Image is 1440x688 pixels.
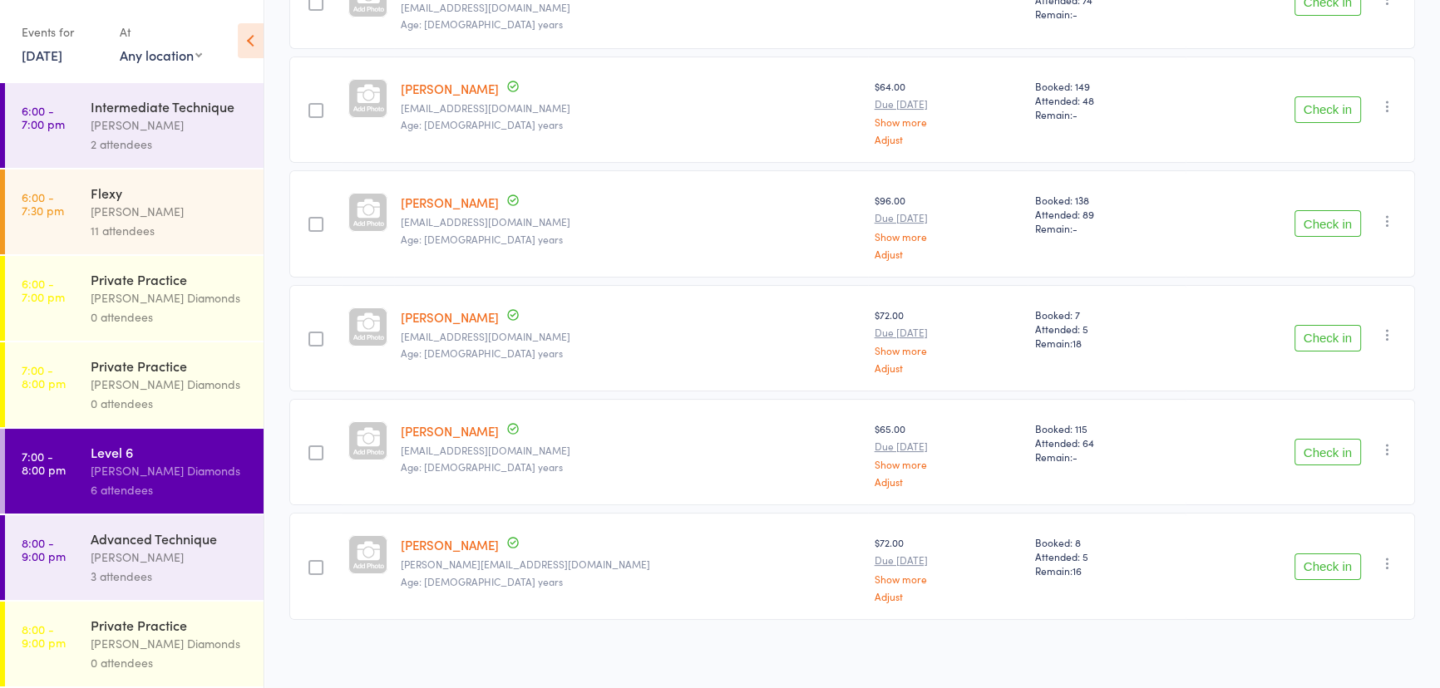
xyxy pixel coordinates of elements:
[1072,107,1077,121] span: -
[22,450,66,476] time: 7:00 - 8:00 pm
[875,79,1022,145] div: $64.00
[1034,549,1178,563] span: Attended: 5
[120,18,202,46] div: At
[875,134,1022,145] a: Adjust
[875,116,1022,127] a: Show more
[875,362,1022,373] a: Adjust
[1034,435,1178,450] span: Attended: 64
[1072,563,1081,577] span: 16
[401,558,861,570] small: erin.ving@outlook.com
[875,307,1022,373] div: $72.00
[91,394,249,413] div: 0 attendees
[1034,7,1178,21] span: Remain:
[1072,336,1081,350] span: 18
[401,445,861,456] small: laurenomara2211@hotmail.com
[401,422,499,440] a: [PERSON_NAME]
[91,634,249,653] div: [PERSON_NAME] Diamonds
[401,574,563,588] span: Age: [DEMOGRAPHIC_DATA] years
[401,346,563,360] span: Age: [DEMOGRAPHIC_DATA] years
[401,102,861,114] small: roisin.gc@hotmail.com
[1295,553,1361,580] button: Check in
[120,46,202,64] div: Any location
[91,548,249,567] div: [PERSON_NAME]
[875,573,1022,584] a: Show more
[1295,96,1361,123] button: Check in
[401,194,499,211] a: [PERSON_NAME]
[1295,325,1361,351] button: Check in
[401,308,499,326] a: [PERSON_NAME]
[5,602,264,686] a: 8:00 -9:00 pmPrivate Practice[PERSON_NAME] Diamonds0 attendees
[1034,93,1178,107] span: Attended: 48
[1072,450,1077,464] span: -
[401,2,861,13] small: Samantharose.dasilva1997@hotmail.com
[91,480,249,499] div: 6 attendees
[22,363,66,390] time: 7:00 - 8:00 pm
[5,83,264,168] a: 6:00 -7:00 pmIntermediate Technique[PERSON_NAME]2 attendees
[91,356,249,375] div: Private Practice
[875,212,1022,224] small: Due [DATE]
[1034,79,1178,93] span: Booked: 149
[1072,7,1077,21] span: -
[401,459,563,474] span: Age: [DEMOGRAPHIC_DATA] years
[875,231,1022,242] a: Show more
[1034,421,1178,435] span: Booked: 115
[22,536,66,563] time: 8:00 - 9:00 pm
[5,515,264,600] a: 8:00 -9:00 pmAdvanced Technique[PERSON_NAME]3 attendees
[91,461,249,480] div: [PERSON_NAME] Diamonds
[1034,322,1178,336] span: Attended: 5
[5,342,264,427] a: 7:00 -8:00 pmPrivate Practice[PERSON_NAME] Diamonds0 attendees
[875,327,1022,338] small: Due [DATE]
[91,270,249,288] div: Private Practice
[1034,450,1178,464] span: Remain:
[1295,439,1361,465] button: Check in
[22,18,103,46] div: Events for
[1034,107,1178,121] span: Remain:
[875,193,1022,258] div: $96.00
[91,288,249,307] div: [PERSON_NAME] Diamonds
[5,256,264,341] a: 6:00 -7:00 pmPrivate Practice[PERSON_NAME] Diamonds0 attendees
[401,536,499,553] a: [PERSON_NAME]
[91,184,249,202] div: Flexy
[1034,563,1178,577] span: Remain:
[875,345,1022,356] a: Show more
[401,117,563,131] span: Age: [DEMOGRAPHIC_DATA] years
[22,277,65,303] time: 6:00 - 7:00 pm
[5,429,264,514] a: 7:00 -8:00 pmLevel 6[PERSON_NAME] Diamonds6 attendees
[22,190,64,217] time: 6:00 - 7:30 pm
[5,170,264,254] a: 6:00 -7:30 pmFlexy[PERSON_NAME]11 attendees
[1295,210,1361,237] button: Check in
[22,104,65,130] time: 6:00 - 7:00 pm
[875,554,1022,566] small: Due [DATE]
[875,535,1022,601] div: $72.00
[91,97,249,115] div: Intermediate Technique
[91,616,249,634] div: Private Practice
[401,216,861,228] small: josievgarratt@gmail.com
[91,567,249,586] div: 3 attendees
[401,232,563,246] span: Age: [DEMOGRAPHIC_DATA] years
[1034,307,1178,322] span: Booked: 7
[1034,535,1178,549] span: Booked: 8
[91,443,249,461] div: Level 6
[401,17,563,31] span: Age: [DEMOGRAPHIC_DATA] years
[91,221,249,240] div: 11 attendees
[875,591,1022,602] a: Adjust
[91,202,249,221] div: [PERSON_NAME]
[91,135,249,154] div: 2 attendees
[875,476,1022,487] a: Adjust
[22,46,62,64] a: [DATE]
[401,80,499,97] a: [PERSON_NAME]
[1034,336,1178,350] span: Remain:
[401,331,861,342] small: jillmcb@hotmail.com
[91,375,249,394] div: [PERSON_NAME] Diamonds
[875,421,1022,487] div: $65.00
[875,459,1022,469] a: Show more
[875,98,1022,110] small: Due [DATE]
[91,115,249,135] div: [PERSON_NAME]
[1034,221,1178,235] span: Remain:
[1034,207,1178,221] span: Attended: 89
[91,653,249,672] div: 0 attendees
[875,440,1022,452] small: Due [DATE]
[91,307,249,327] div: 0 attendees
[22,622,66,649] time: 8:00 - 9:00 pm
[91,529,249,548] div: Advanced Technique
